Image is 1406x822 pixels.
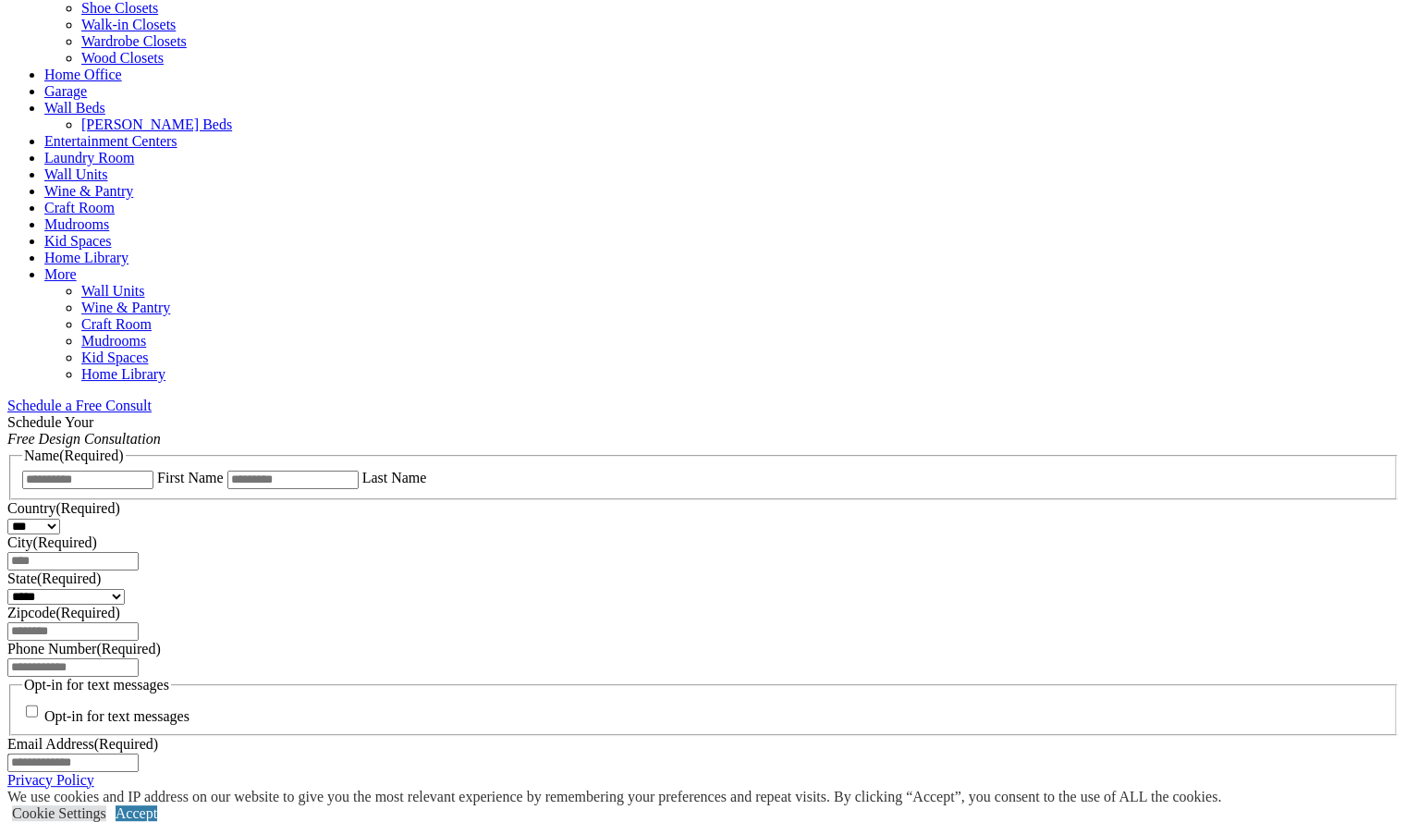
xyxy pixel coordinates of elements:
label: City [7,534,97,550]
span: (Required) [37,570,101,586]
a: Kid Spaces [81,350,148,365]
a: Kid Spaces [44,233,111,249]
a: Schedule a Free Consult (opens a dropdown menu) [7,398,152,413]
a: Walk-in Closets [81,17,176,32]
label: Phone Number [7,641,161,656]
label: Country [7,500,120,516]
legend: Name [22,448,126,464]
label: Opt-in for text messages [44,708,190,724]
legend: Opt-in for text messages [22,677,171,693]
a: Wall Units [81,283,144,299]
a: Craft Room [81,316,152,332]
label: First Name [157,470,224,485]
a: [PERSON_NAME] Beds [81,117,232,132]
a: Privacy Policy [7,772,94,788]
label: Email Address [7,736,158,752]
em: Free Design Consultation [7,431,161,447]
a: Wine & Pantry [81,300,170,315]
a: Cookie Settings [12,805,106,821]
a: Wall Units [44,166,107,182]
a: Mudrooms [44,216,109,232]
span: Schedule Your [7,414,161,447]
a: Home Office [44,67,122,82]
div: We use cookies and IP address on our website to give you the most relevant experience by remember... [7,789,1221,805]
a: Wall Beds [44,100,105,116]
label: Zipcode [7,605,120,620]
span: (Required) [55,605,119,620]
label: Last Name [362,470,427,485]
span: (Required) [94,736,158,752]
span: (Required) [33,534,97,550]
a: Entertainment Centers [44,133,177,149]
a: Accept [116,805,157,821]
a: Wood Closets [81,50,164,66]
a: Wine & Pantry [44,183,133,199]
span: (Required) [59,448,123,463]
a: Home Library [81,366,165,382]
a: Home Library [44,250,128,265]
span: (Required) [55,500,119,516]
a: Mudrooms [81,333,146,349]
a: Wardrobe Closets [81,33,187,49]
a: More menu text will display only on big screen [44,266,77,282]
a: Craft Room [44,200,115,215]
a: Garage [44,83,87,99]
a: Laundry Room [44,150,134,166]
label: State [7,570,101,586]
span: (Required) [96,641,160,656]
